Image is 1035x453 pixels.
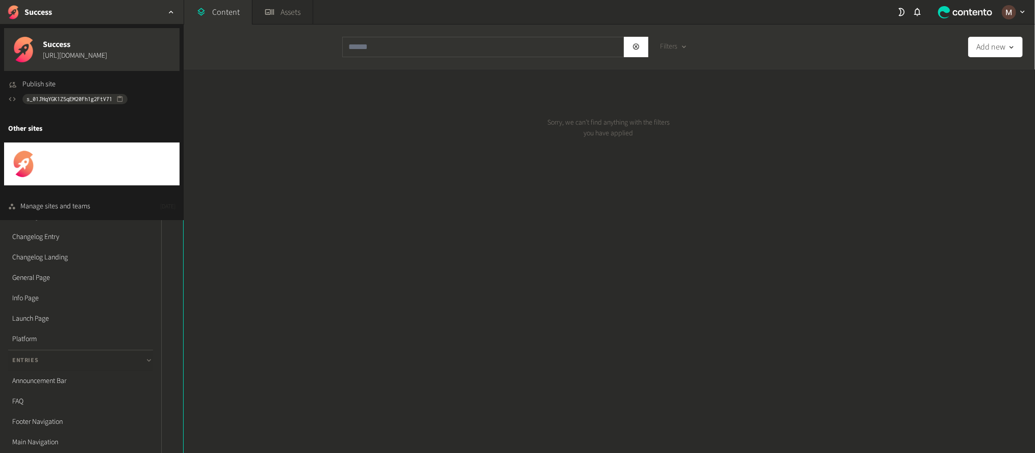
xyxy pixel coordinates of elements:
a: Changelog Entry [8,227,153,247]
div: Manage sites and teams [20,201,90,212]
a: FAQ [8,391,153,412]
img: Success Docs [10,151,37,177]
span: Success [43,38,107,51]
img: Success [6,5,20,19]
button: Add new [968,37,1023,57]
button: s_01JHqYGK1Z5qEM20Fh1g2FtV71 [22,94,128,104]
a: Info Page [8,288,153,308]
span: [URL][DOMAIN_NAME] [43,165,107,176]
a: Manage sites and teams [8,201,90,212]
span: Success Docs [43,153,107,165]
span: Entries [12,356,38,365]
a: General Page [8,268,153,288]
a: [URL][DOMAIN_NAME] [43,51,107,61]
a: Main Navigation [8,432,153,452]
img: Success [10,36,37,63]
span: Publish site [22,79,56,90]
button: Filters [652,37,696,57]
img: Marinel G [1002,5,1016,19]
a: Platform [8,329,153,349]
button: Publish site [8,79,56,90]
button: Success DocsSuccess Docs[URL][DOMAIN_NAME] [4,142,180,185]
a: Announcement Bar [8,371,153,391]
span: [DATE] [160,202,175,211]
p: Sorry, we can’t find anything with the filters you have applied [543,117,674,139]
span: s_01JHqYGK1Z5qEM20Fh1g2FtV71 [27,94,112,104]
a: Changelog Landing [8,247,153,268]
a: Footer Navigation [8,412,153,432]
h2: Success [24,6,52,18]
span: Filters [661,41,678,52]
a: Launch Page [8,308,153,329]
div: Other sites [4,115,180,142]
